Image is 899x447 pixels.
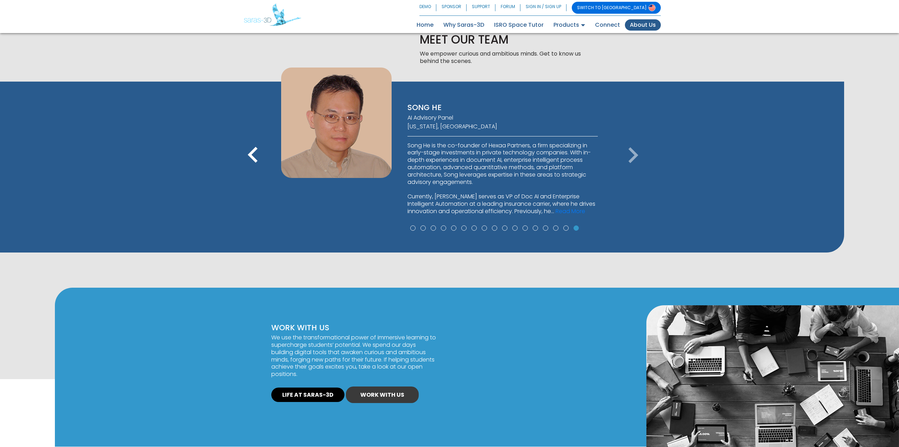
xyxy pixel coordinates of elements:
a: Why Saras-3D [438,19,489,31]
p: MEET OUR TEAM [420,32,585,47]
p: SONG HE [407,103,598,113]
i: keyboard_arrow_left [237,140,269,171]
p: AI Advisory Panel [407,114,598,122]
a: Read More [556,207,585,215]
a: Connect [590,19,625,31]
a: SUPPORT [467,2,495,14]
a: FORUM [495,2,520,14]
a: ISRO Space Tutor [489,19,549,31]
p: [US_STATE], [GEOGRAPHIC_DATA] [407,123,598,130]
a: SPONSOR [436,2,467,14]
span: ... [551,207,554,215]
p: Song He is the co-founder of Hexaa Partners, a firm specializing in early-stage investments in pr... [407,142,598,215]
p: We empower curious and ambitious minds. Get to know us behind the scenes. [420,50,585,65]
img: Switch to USA [648,4,656,11]
span: Previous [237,165,269,173]
a: Products [549,19,590,31]
p: We use the transformational power of immersive learning to supercharge students’ potential. We sp... [271,334,437,378]
a: DEMO [419,2,436,14]
p: WORK WITH US [271,323,437,333]
img: Saras 3D [244,4,301,26]
a: SIGN IN / SIGN UP [520,2,566,14]
a: Home [412,19,438,31]
i: keyboard_arrow_right [617,140,649,171]
span: Next [617,165,649,173]
a: WORK WITH US [346,387,419,403]
a: LIFE AT SARAS-3D [271,388,344,402]
a: SWITCH TO [GEOGRAPHIC_DATA] [572,2,661,14]
a: About Us [625,19,661,31]
img: Song He [281,68,391,178]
